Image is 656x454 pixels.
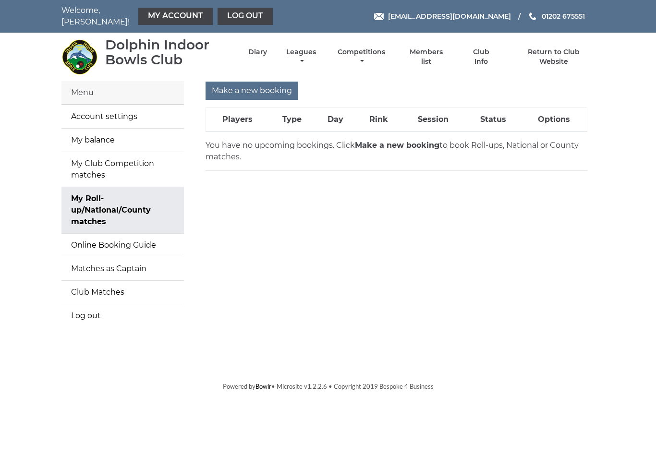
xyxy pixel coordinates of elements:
div: Dolphin Indoor Bowls Club [105,37,231,67]
p: You have no upcoming bookings. Click to book Roll-ups, National or County matches. [206,140,587,163]
img: Email [374,13,384,20]
a: My Club Competition matches [61,152,184,187]
a: Competitions [335,48,388,66]
a: Diary [248,48,267,57]
a: Club Matches [61,281,184,304]
a: My balance [61,129,184,152]
a: Phone us 01202 675551 [528,11,585,22]
a: Bowlr [255,382,271,390]
a: Log out [61,304,184,327]
a: Log out [218,8,273,25]
th: Players [206,108,269,132]
a: My Roll-up/National/County matches [61,187,184,233]
input: Make a new booking [206,82,298,100]
a: Online Booking Guide [61,234,184,257]
img: Phone us [529,12,536,20]
a: Matches as Captain [61,257,184,280]
th: Day [315,108,356,132]
th: Options [521,108,587,132]
th: Rink [356,108,401,132]
th: Session [401,108,465,132]
a: Return to Club Website [513,48,595,66]
a: Members list [404,48,449,66]
strong: Make a new booking [355,141,439,150]
a: My Account [138,8,213,25]
a: Email [EMAIL_ADDRESS][DOMAIN_NAME] [374,11,511,22]
span: Powered by • Microsite v1.2.2.6 • Copyright 2019 Bespoke 4 Business [223,382,434,390]
span: [EMAIL_ADDRESS][DOMAIN_NAME] [388,12,511,21]
a: Account settings [61,105,184,128]
a: Leagues [284,48,318,66]
img: Dolphin Indoor Bowls Club [61,39,97,75]
th: Status [465,108,521,132]
a: Club Info [465,48,497,66]
span: 01202 675551 [542,12,585,21]
nav: Welcome, [PERSON_NAME]! [61,5,275,28]
div: Menu [61,81,184,105]
th: Type [269,108,315,132]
